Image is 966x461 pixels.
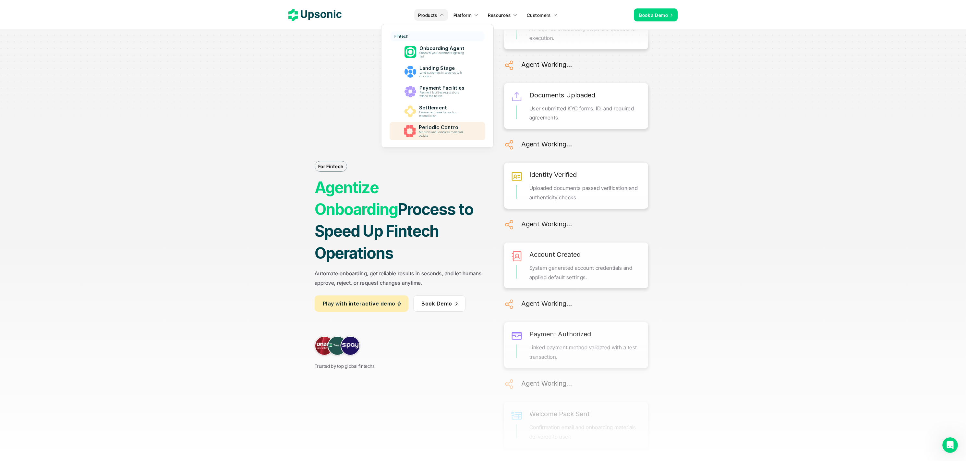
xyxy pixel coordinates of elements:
[389,122,485,141] a: Periodic ControlMonitors and validates merchant activity
[413,295,465,312] a: Book Demo
[315,200,476,262] strong: Process to Speed Up Fintech Operations
[529,249,581,260] h6: Account Created
[419,131,467,138] p: Monitors and validates merchant activity
[315,362,375,370] p: Trusted by top global fintechs
[529,343,642,362] p: Linked payment method validated with a test transaction.
[529,169,577,180] h6: Identity Verified
[419,65,467,71] p: Landing Stage
[391,43,484,61] a: Onboarding AgentOnboard your customers lightning fast
[318,163,344,170] p: For FinTech
[942,437,958,453] iframe: Intercom live chat
[419,105,467,111] p: Settlement
[529,408,590,419] h6: Welcome Pack Sent
[529,329,591,340] h6: Payment Authorized
[391,63,484,81] a: Landing StageLand customers in seconds with one click
[419,45,467,51] p: Onboarding Agent
[315,178,398,219] strong: Agentize Onboarding
[529,24,642,43] p: All required onboarding steps are queued for execution.
[315,270,483,286] strong: Automate onboarding, get reliable results in seconds, and let humans approve, reject, or request ...
[421,299,452,308] p: Book Demo
[488,12,511,19] p: Resources
[419,125,468,131] p: Periodic Control
[315,295,408,312] a: Play with interactive demo
[529,423,642,442] p: Confirmation email and onboarding materials delivered to user.
[419,111,467,118] p: Ensures accurate transaction reconciliation
[323,299,395,308] p: Play with interactive demo
[639,12,668,19] p: Book a Demo
[521,378,572,389] h6: Agent Working...
[529,263,642,282] p: System generated account credentials and applied default settings.
[521,298,572,309] h6: Agent Working...
[521,218,572,230] h6: Agent Working...
[390,102,485,120] a: SettlementEnsures accurate transaction reconciliation
[394,34,408,39] p: Fintech
[419,51,466,58] p: Onboard your customers lightning fast
[453,12,472,19] p: Platform
[419,85,467,91] p: Payment Facilities
[521,59,572,70] h6: Agent Working...
[391,82,484,101] a: Payment FacilitiesPayment facilities registrations without the hassle
[419,91,466,98] p: Payment facilities registrations without the hassle
[529,90,595,101] h6: Documents Uploaded
[418,12,437,19] p: Products
[529,183,642,202] p: Uploaded documents passed verification and authenticity checks.
[414,9,448,21] a: Products
[529,104,642,123] p: User submitted KYC forms, ID, and required agreements.
[419,71,466,78] p: Land customers in seconds with one click
[527,12,551,19] p: Customers
[521,139,572,150] h6: Agent Working...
